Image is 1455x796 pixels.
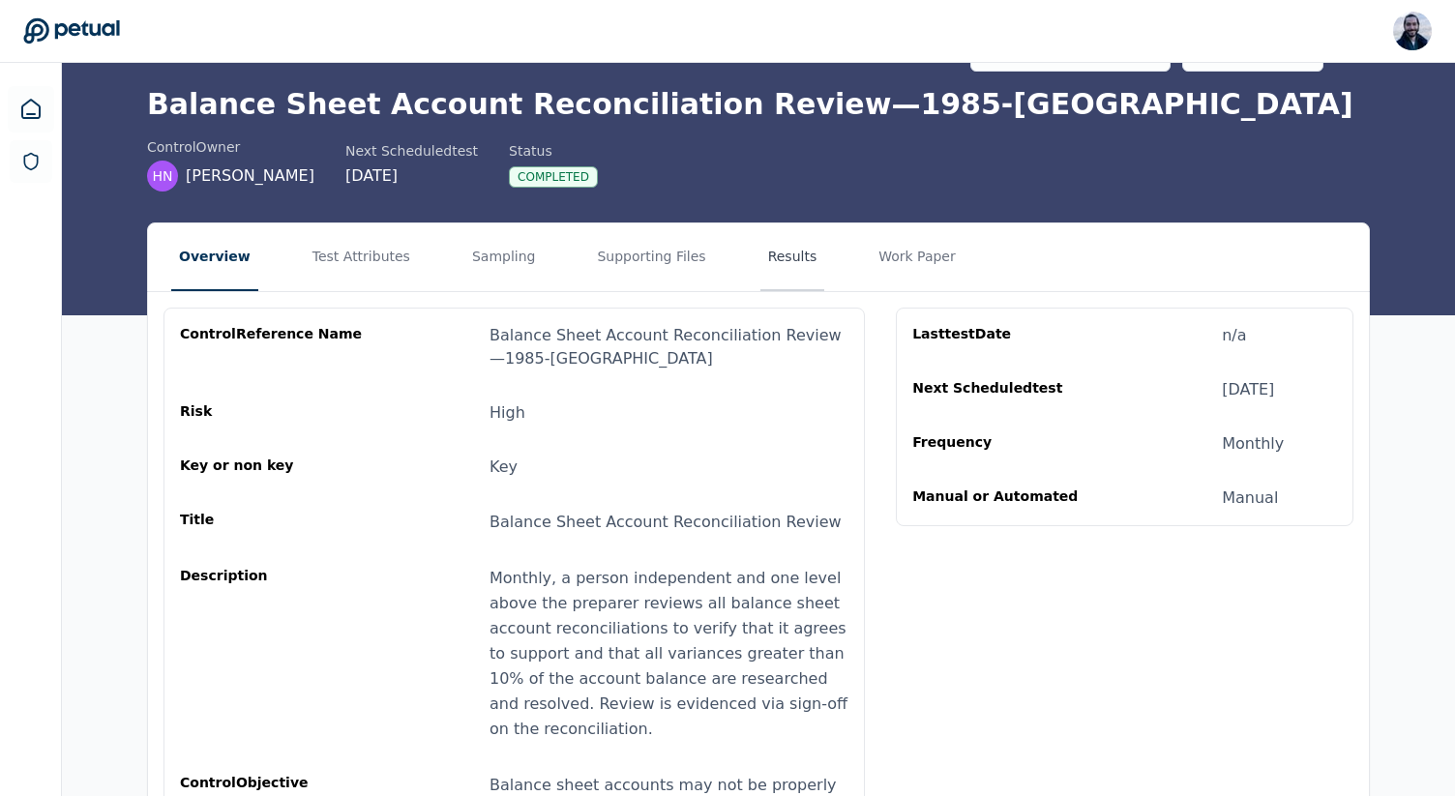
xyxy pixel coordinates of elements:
h1: Balance Sheet Account Reconciliation Review — 1985-[GEOGRAPHIC_DATA] [147,87,1370,122]
button: Work Paper [871,223,964,291]
div: Last test Date [912,324,1098,347]
div: Title [180,510,366,535]
div: Completed [509,166,598,188]
a: Go to Dashboard [23,17,120,44]
span: Balance Sheet Account Reconciliation Review [490,513,842,531]
div: Risk [180,401,366,425]
div: Next Scheduled test [912,378,1098,401]
div: Key [490,456,518,479]
img: Roberto Fernandez [1393,12,1432,50]
button: Test Attributes [305,223,418,291]
div: [DATE] [1222,378,1274,401]
button: Supporting Files [589,223,713,291]
button: Sampling [464,223,544,291]
div: High [490,401,525,425]
div: n/a [1222,324,1246,347]
div: [DATE] [345,164,478,188]
div: Monthly, a person independent and one level above the preparer reviews all balance sheet account ... [490,566,848,742]
div: control Owner [147,137,314,157]
div: Monthly [1222,432,1284,456]
div: Status [509,141,598,161]
div: Manual [1222,486,1278,510]
a: Dashboard [8,86,54,133]
div: Key or non key [180,456,366,479]
div: Description [180,566,366,742]
span: [PERSON_NAME] [186,164,314,188]
div: Frequency [912,432,1098,456]
button: Overview [171,223,258,291]
nav: Tabs [148,223,1369,291]
div: Next Scheduled test [345,141,478,161]
div: Balance Sheet Account Reconciliation Review — 1985-[GEOGRAPHIC_DATA] [490,324,848,370]
button: Results [760,223,825,291]
a: SOC [10,140,52,183]
div: control Reference Name [180,324,366,370]
div: Manual or Automated [912,486,1098,510]
span: HN [153,166,173,186]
